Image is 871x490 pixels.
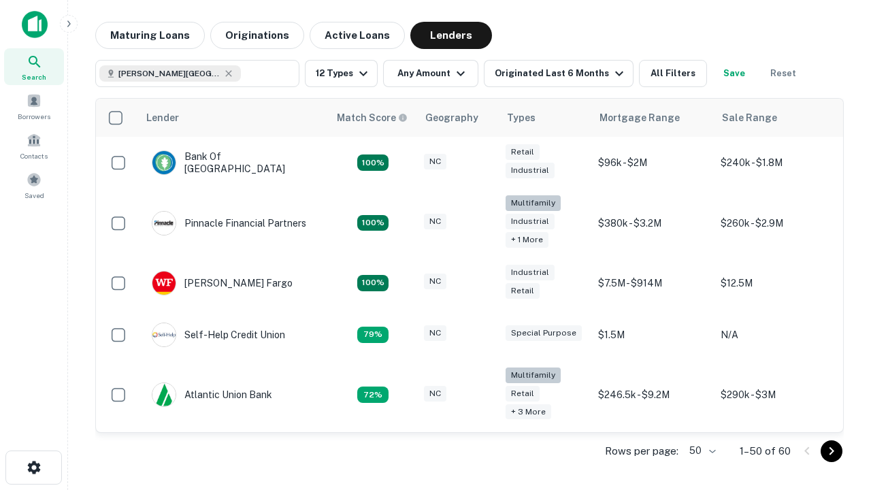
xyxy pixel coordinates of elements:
[310,22,405,49] button: Active Loans
[495,65,627,82] div: Originated Last 6 Months
[152,272,176,295] img: picture
[4,48,64,85] a: Search
[591,137,714,189] td: $96k - $2M
[424,386,446,402] div: NC
[357,215,389,231] div: Matching Properties: 25, hasApolloMatch: undefined
[591,189,714,257] td: $380k - $3.2M
[506,195,561,211] div: Multifamily
[152,151,176,174] img: picture
[410,22,492,49] button: Lenders
[95,22,205,49] button: Maturing Loans
[714,99,836,137] th: Sale Range
[714,257,836,309] td: $12.5M
[152,212,176,235] img: picture
[424,214,446,229] div: NC
[714,309,836,361] td: N/A
[740,443,791,459] p: 1–50 of 60
[210,22,304,49] button: Originations
[4,127,64,164] a: Contacts
[152,383,176,406] img: picture
[506,144,540,160] div: Retail
[138,99,329,137] th: Lender
[152,271,293,295] div: [PERSON_NAME] Fargo
[506,265,555,280] div: Industrial
[329,99,417,137] th: Capitalize uses an advanced AI algorithm to match your search with the best lender. The match sco...
[714,189,836,257] td: $260k - $2.9M
[152,382,272,407] div: Atlantic Union Bank
[506,283,540,299] div: Retail
[4,88,64,125] a: Borrowers
[152,323,285,347] div: Self-help Credit Union
[424,325,446,341] div: NC
[484,60,634,87] button: Originated Last 6 Months
[152,323,176,346] img: picture
[506,404,551,420] div: + 3 more
[424,154,446,169] div: NC
[118,67,220,80] span: [PERSON_NAME][GEOGRAPHIC_DATA], [GEOGRAPHIC_DATA]
[506,386,540,402] div: Retail
[639,60,707,87] button: All Filters
[357,387,389,403] div: Matching Properties: 10, hasApolloMatch: undefined
[383,60,478,87] button: Any Amount
[337,110,408,125] div: Capitalize uses an advanced AI algorithm to match your search with the best lender. The match sco...
[417,99,499,137] th: Geography
[714,361,836,429] td: $290k - $3M
[18,111,50,122] span: Borrowers
[591,99,714,137] th: Mortgage Range
[4,167,64,203] a: Saved
[591,361,714,429] td: $246.5k - $9.2M
[761,60,805,87] button: Reset
[506,367,561,383] div: Multifamily
[722,110,777,126] div: Sale Range
[24,190,44,201] span: Saved
[599,110,680,126] div: Mortgage Range
[591,309,714,361] td: $1.5M
[22,71,46,82] span: Search
[591,257,714,309] td: $7.5M - $914M
[506,325,582,341] div: Special Purpose
[425,110,478,126] div: Geography
[506,232,548,248] div: + 1 more
[357,275,389,291] div: Matching Properties: 15, hasApolloMatch: undefined
[305,60,378,87] button: 12 Types
[684,441,718,461] div: 50
[152,150,315,175] div: Bank Of [GEOGRAPHIC_DATA]
[714,137,836,189] td: $240k - $1.8M
[499,99,591,137] th: Types
[337,110,405,125] h6: Match Score
[506,163,555,178] div: Industrial
[507,110,536,126] div: Types
[803,381,871,446] iframe: Chat Widget
[506,214,555,229] div: Industrial
[152,211,306,235] div: Pinnacle Financial Partners
[605,443,678,459] p: Rows per page:
[357,154,389,171] div: Matching Properties: 14, hasApolloMatch: undefined
[20,150,48,161] span: Contacts
[712,60,756,87] button: Save your search to get updates of matches that match your search criteria.
[357,327,389,343] div: Matching Properties: 11, hasApolloMatch: undefined
[146,110,179,126] div: Lender
[22,11,48,38] img: capitalize-icon.png
[821,440,842,462] button: Go to next page
[424,274,446,289] div: NC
